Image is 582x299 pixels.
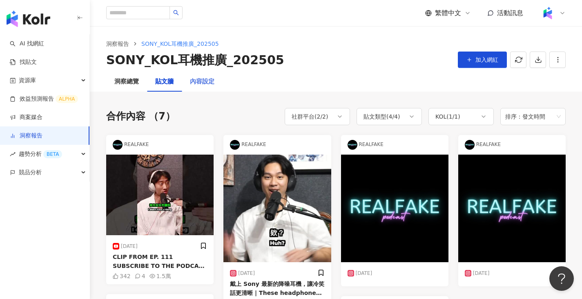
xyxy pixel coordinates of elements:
a: 商案媒合 [10,113,42,121]
div: 社群平台 ( 2 / 2 ) [292,112,328,121]
div: [DATE] [465,270,490,277]
div: KOL ( 1 / 1 ) [435,112,460,121]
img: Kolr%20app%20icon%20%281%29.png [540,5,555,21]
span: 趨勢分析 [19,145,62,163]
span: 資源庫 [19,71,36,90]
img: KOL Avatar [230,140,240,150]
img: KOL Avatar [348,140,357,150]
span: 繁體中文 [435,9,461,18]
button: 加入網紅 [458,52,507,68]
img: post-image [458,155,566,262]
img: logo [7,11,50,27]
span: rise [10,151,16,157]
span: search [173,10,179,16]
a: 洞察報告 [10,132,42,140]
a: 找貼文 [10,58,37,66]
a: 洞察報告 [105,39,131,48]
div: 貼文牆 [155,77,174,87]
div: 戴上 Sony 最新的降噪耳機，讓冷笑話更清晰 | These headphones make everything clearer #realfake #podcast #music #son... [230,279,324,298]
span: 加入網紅 [475,56,498,63]
a: 效益預測報告ALPHA [10,95,78,103]
div: SONY_KOL耳機推廣_202505 [106,52,284,69]
span: 排序：發文時間 [505,109,561,124]
img: post-image [341,155,448,262]
span: 活動訊息 [497,9,523,17]
img: post-image [106,155,214,235]
div: CLIP FROM EP. 111 SUBSCRIBE TO THE PODCAST ► [URL][DOMAIN_NAME] ADD US ON: INSTAGRAM: [URL][DOMAI... [113,252,207,271]
img: post-image [223,155,331,262]
a: searchAI 找網紅 [10,40,44,48]
div: REALFAKE [458,135,566,155]
div: 洞察總覽 [114,77,139,87]
span: SONY_KOL耳機推廣_202505 [141,40,219,47]
div: 合作內容 （7） [106,110,175,124]
img: KOL Avatar [113,140,123,150]
div: 內容設定 [190,77,214,87]
iframe: Help Scout Beacon - Open [549,266,574,291]
div: 342 [113,273,131,279]
div: REALFAKE [223,135,331,155]
div: [DATE] [230,270,255,277]
span: 競品分析 [19,163,42,182]
div: BETA [43,150,62,158]
div: REALFAKE [106,135,214,155]
div: [DATE] [113,243,138,250]
div: REALFAKE [341,135,448,155]
img: KOL Avatar [465,140,475,150]
div: 貼文類型 ( 4 / 4 ) [363,112,400,121]
div: 1.5萬 [149,273,171,279]
div: 4 [135,273,145,279]
div: [DATE] [348,270,372,277]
